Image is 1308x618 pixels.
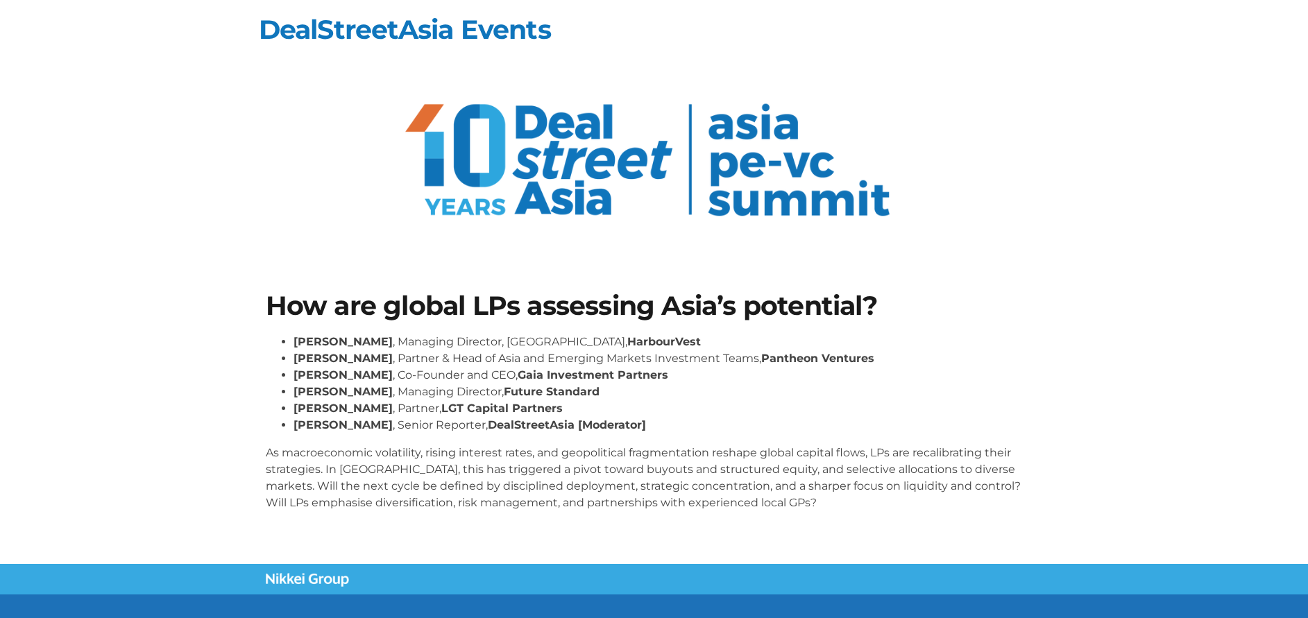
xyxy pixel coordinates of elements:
strong: Pantheon Ventures [761,352,874,365]
strong: [PERSON_NAME] [294,368,393,381]
strong: [PERSON_NAME] [294,418,393,431]
p: As macroeconomic volatility, rising interest rates, and geopolitical fragmentation reshape global... [266,445,1043,511]
img: Nikkei Group [266,573,349,587]
strong: HarbourVest [627,335,701,348]
h1: How are global LPs assessing Asia’s potential? [266,293,1043,319]
strong: [PERSON_NAME] [294,385,393,398]
li: , Senior Reporter, [294,417,1043,434]
strong: [PERSON_NAME] [294,402,393,415]
strong: Future Standard [504,385,600,398]
strong: [PERSON_NAME] [294,335,393,348]
strong: Gaia Investment Partners [518,368,668,381]
a: DealStreetAsia Events [259,13,551,46]
li: , Managing Director, [294,384,1043,400]
li: , Managing Director, [GEOGRAPHIC_DATA], [294,334,1043,350]
li: , Partner & Head of Asia and Emerging Markets Investment Teams, [294,350,1043,367]
strong: [PERSON_NAME] [294,352,393,365]
strong: LGT Capital Partners [441,402,563,415]
li: , Co-Founder and CEO, [294,367,1043,384]
strong: DealStreetAsia [Moderator] [488,418,646,431]
li: , Partner, [294,400,1043,417]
